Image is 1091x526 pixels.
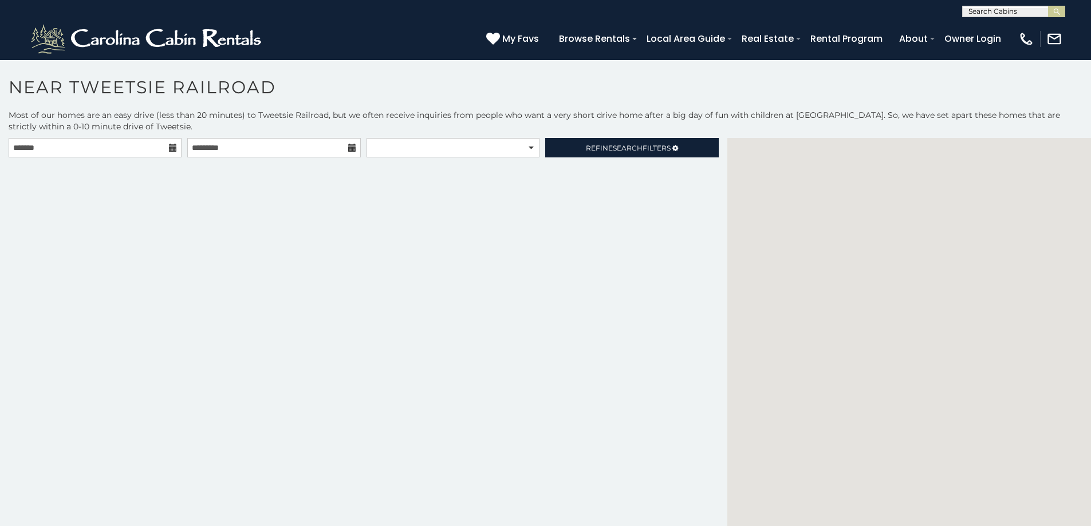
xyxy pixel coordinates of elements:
[553,29,636,49] a: Browse Rentals
[586,144,671,152] span: Refine Filters
[545,138,718,157] a: RefineSearchFilters
[29,22,266,56] img: White-1-2.png
[805,29,888,49] a: Rental Program
[736,29,799,49] a: Real Estate
[1046,31,1062,47] img: mail-regular-white.png
[1018,31,1034,47] img: phone-regular-white.png
[641,29,731,49] a: Local Area Guide
[613,144,643,152] span: Search
[893,29,934,49] a: About
[939,29,1007,49] a: Owner Login
[502,31,539,46] span: My Favs
[486,31,542,46] a: My Favs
